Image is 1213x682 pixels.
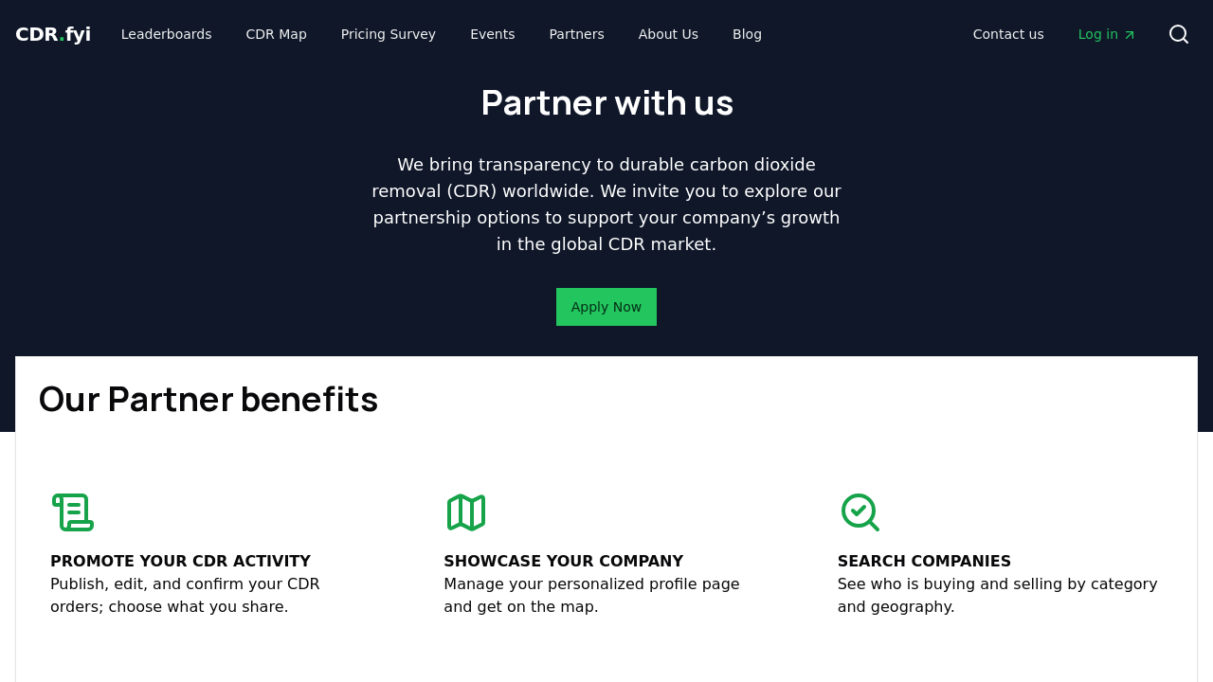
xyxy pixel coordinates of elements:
a: Log in [1063,17,1152,51]
a: CDR Map [231,17,322,51]
p: Manage your personalized profile page and get on the map. [444,573,769,619]
button: Apply Now [556,288,657,326]
h1: Partner with us [480,83,733,121]
h1: Our Partner benefits [39,380,1174,418]
span: CDR fyi [15,23,91,45]
p: Publish, edit, and confirm your CDR orders; choose what you share. [50,573,375,619]
span: . [59,23,65,45]
a: Apply Now [571,297,642,316]
a: Leaderboards [106,17,227,51]
a: Blog [717,17,777,51]
a: Contact us [958,17,1059,51]
p: Promote your CDR activity [50,550,375,573]
span: Log in [1078,25,1137,44]
a: Pricing Survey [326,17,451,51]
p: Search companies [838,550,1163,573]
nav: Main [106,17,777,51]
p: See who is buying and selling by category and geography. [838,573,1163,619]
p: We bring transparency to durable carbon dioxide removal (CDR) worldwide. We invite you to explore... [364,152,849,258]
a: Partners [534,17,620,51]
a: CDR.fyi [15,21,91,47]
a: About Us [624,17,714,51]
a: Events [455,17,530,51]
nav: Main [958,17,1152,51]
p: Showcase your company [444,550,769,573]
